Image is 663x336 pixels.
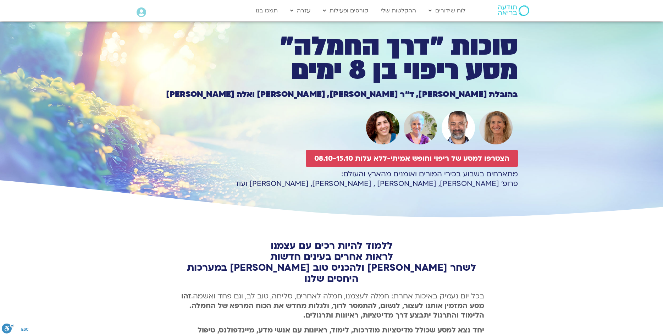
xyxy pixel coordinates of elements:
[145,34,518,83] h1: סוכות ״דרך החמלה״ מסע ריפוי בן 8 ימים
[181,291,484,320] b: זהו מסע המזמין אותנו לעצור, לנשום, להתמסר לרוך, ולגלות מחדש את הכוח המרפא של החמלה. הלימוד והתרגו...
[498,5,529,16] img: תודעה בריאה
[252,4,281,17] a: תמכו בנו
[319,4,372,17] a: קורסים ופעילות
[179,240,484,284] h2: ללמוד להיות רכים עם עצמנו לראות אחרים בעינים חדשות לשחר [PERSON_NAME] ולהכניס טוב [PERSON_NAME] ב...
[314,154,509,163] span: הצטרפו למסע של ריפוי וחופש אמיתי-ללא עלות 08.10-15.10
[425,4,469,17] a: לוח שידורים
[287,4,314,17] a: עזרה
[377,4,420,17] a: ההקלטות שלי
[145,169,518,188] p: מתארחים בשבוע בכירי המורים ואומנים מהארץ והעולם: פרופ׳ [PERSON_NAME], [PERSON_NAME] , [PERSON_NAM...
[306,150,518,167] a: הצטרפו למסע של ריפוי וחופש אמיתי-ללא עלות 08.10-15.10
[145,90,518,98] h1: בהובלת [PERSON_NAME], ד״ר [PERSON_NAME], [PERSON_NAME] ואלה [PERSON_NAME]
[179,291,484,320] p: בכל יום נעמיק באיכות אחרת: חמלה לעצמנו, חמלה לאחרים, סליחה, טוב לב, וגם פחד ואשמה.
